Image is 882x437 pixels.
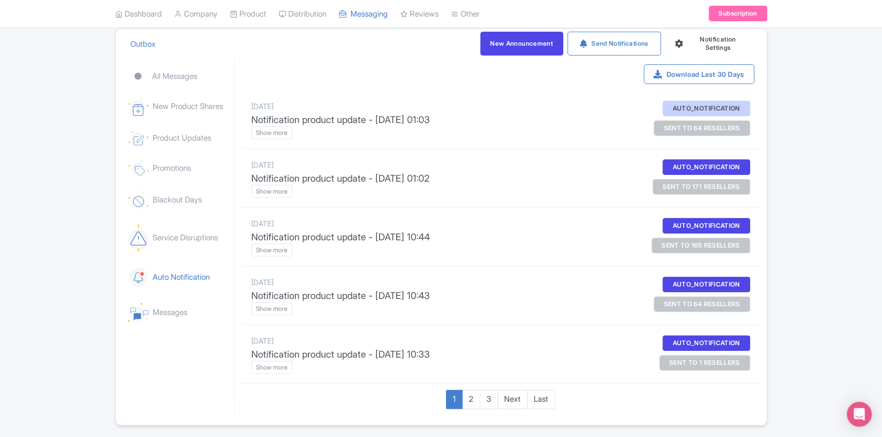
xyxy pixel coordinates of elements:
img: icon-new-promotion-passive-97cfc8a2a1699b87f57f1e372f5c4344.svg [128,161,148,176]
div: auto_notification [662,277,750,292]
div: auto_notification [662,159,750,175]
btn: Show more [251,302,292,315]
span: [DATE] [251,160,274,169]
a: New Announcement [480,32,563,56]
img: icon-product-update-passive-d8b36680673ce2f1c1093c6d3d9e0655.svg [128,131,148,145]
div: sent to 64 resellers [654,120,750,136]
img: icon-blocked-days-passive-0febe7090a5175195feee36c38de928a.svg [128,192,148,209]
btn: Show more [251,361,292,374]
a: Notification Settings [665,32,758,56]
div: sent to 64 resellers [654,296,750,312]
div: sent to 165 resellers [652,238,750,253]
a: Outbox [130,30,156,59]
div: auto_notification [662,101,750,116]
a: Blackout Days [128,183,230,217]
img: icon-auto-notification-passive-90f0fc5d3ac5efac254e4ceb20dbff71.svg [128,267,148,288]
p: Last [527,390,555,409]
p: Notification product update - [DATE] 10:43 [251,289,626,303]
a: Promotions [128,153,230,184]
div: Open Intercom Messenger [847,402,872,427]
p: Notification product update - [DATE] 01:02 [251,171,626,185]
a: Service Disruptions [128,216,230,260]
btn: Show more [251,185,292,198]
div: sent to 1 resellers [659,355,750,371]
a: Messages [128,295,230,330]
img: icon-share-products-passive-586cf1afebc7ee56cd27c2962df33887.svg [128,98,148,116]
span: [DATE] [251,102,274,111]
img: icon-general-message-passive-dced38b8be14f6433371365708243c1d.svg [128,303,148,322]
p: Notification product update - [DATE] 10:33 [251,347,626,361]
p: Notification product update - [DATE] 01:03 [251,113,626,127]
a: Send Notifications [567,32,661,56]
btn: Show more [251,126,292,139]
div: auto_notification [662,218,750,234]
p: 2 [462,390,480,409]
a: Subscription [709,6,767,22]
div: auto_notification [662,335,750,351]
button: Download Last 30 Days [644,64,754,84]
btn: Show more [251,243,292,256]
span: [DATE] [251,219,274,228]
a: All Messages [128,62,230,91]
p: 3 [480,390,498,409]
span: [DATE] [251,278,274,286]
p: Next [497,390,527,409]
p: 1 [446,390,463,409]
span: [DATE] [251,336,274,345]
a: New Product Shares [128,90,230,124]
img: icon-service-disruption-passive-d53cc9fb2ac501153ed424a81dd5f4a8.svg [128,224,148,251]
p: Notification product update - [DATE] 10:44 [251,230,626,244]
div: sent to 171 resellers [653,179,750,195]
a: Auto Notification [128,259,230,296]
a: Product Updates [128,123,230,154]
